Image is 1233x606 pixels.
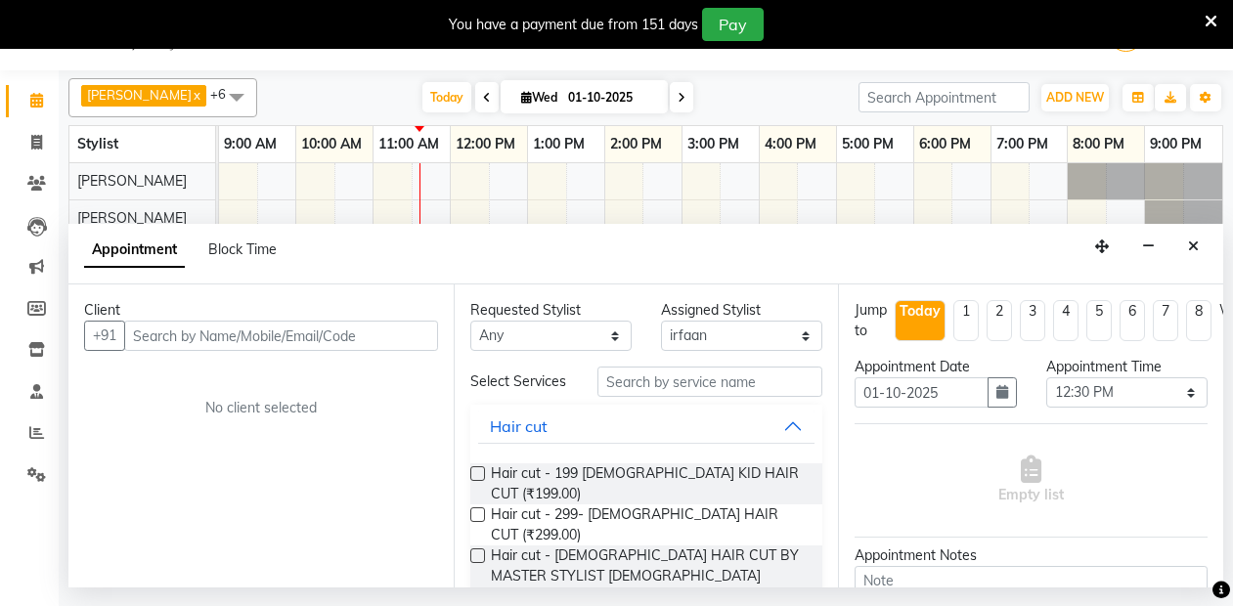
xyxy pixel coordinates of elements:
a: 8:00 PM [1068,130,1129,158]
div: Hair cut [490,414,548,438]
button: ADD NEW [1041,84,1109,111]
a: 2:00 PM [605,130,667,158]
div: Assigned Stylist [661,300,822,321]
li: 8 [1186,300,1211,341]
li: 7 [1153,300,1178,341]
div: Requested Stylist [470,300,632,321]
a: 9:00 AM [219,130,282,158]
span: Hair cut - 199 [DEMOGRAPHIC_DATA] KID HAIR CUT (₹199.00) [491,463,808,504]
span: ADD NEW [1046,90,1104,105]
a: 4:00 PM [760,130,821,158]
a: 6:00 PM [914,130,976,158]
li: 1 [953,300,979,341]
span: Appointment [84,233,185,268]
li: 4 [1053,300,1079,341]
li: 5 [1086,300,1112,341]
div: Today [900,301,941,322]
a: 10:00 AM [296,130,367,158]
li: 6 [1120,300,1145,341]
span: Block Time [208,240,277,258]
input: Search Appointment [859,82,1030,112]
button: Close [1179,232,1208,262]
span: [PERSON_NAME] [77,172,187,190]
div: Appointment Date [855,357,1016,377]
li: 2 [987,300,1012,341]
a: 7:00 PM [991,130,1053,158]
span: Wed [516,90,562,105]
div: No client selected [131,398,391,418]
span: Stylist [77,135,118,152]
li: 3 [1020,300,1045,341]
span: Empty list [998,455,1064,505]
div: Jump to [855,300,887,341]
a: 5:00 PM [837,130,899,158]
a: 11:00 AM [374,130,444,158]
div: Select Services [456,371,583,392]
input: yyyy-mm-dd [855,377,988,408]
div: Appointment Time [1046,357,1208,377]
div: You have a payment due from 151 days [449,15,698,35]
a: 1:00 PM [528,130,590,158]
span: Today [422,82,471,112]
span: [PERSON_NAME] [77,209,187,227]
input: Search by Name/Mobile/Email/Code [124,321,438,351]
button: Hair cut [478,409,815,444]
span: +6 [210,86,241,102]
a: 3:00 PM [683,130,744,158]
input: Search by service name [597,367,822,397]
input: 2025-10-01 [562,83,660,112]
span: Hair cut - 299- [DEMOGRAPHIC_DATA] HAIR CUT (₹299.00) [491,504,808,545]
button: Pay [702,8,764,41]
div: Appointment Notes [855,545,1208,566]
button: +91 [84,321,125,351]
a: 12:00 PM [451,130,520,158]
div: Client [84,300,438,321]
a: x [192,87,200,103]
span: [PERSON_NAME] [87,87,192,103]
a: 9:00 PM [1145,130,1207,158]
